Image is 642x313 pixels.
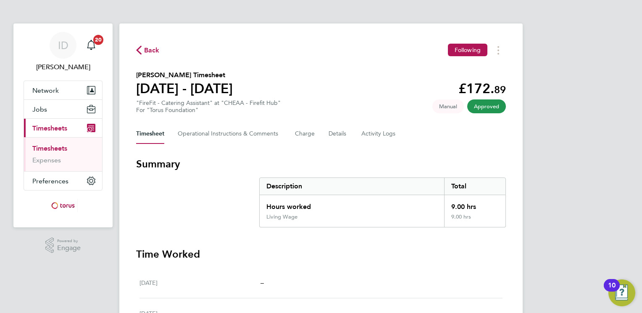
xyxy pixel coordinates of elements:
div: Summary [259,177,506,227]
div: Hours worked [260,195,444,214]
h3: Time Worked [136,248,506,261]
span: Back [144,45,160,55]
span: This timesheet has been approved. [467,99,506,113]
div: Timesheets [24,137,102,171]
img: torus-logo-retina.png [48,199,78,212]
a: Go to home page [24,199,103,212]
div: 9.00 hrs [444,214,505,227]
span: – [260,279,264,287]
h3: Summary [136,157,506,171]
div: Description [260,178,444,195]
a: ID[PERSON_NAME] [24,32,103,72]
span: Timesheets [32,124,67,132]
button: Timesheets Menu [491,44,506,57]
span: ID [58,40,68,51]
div: [DATE] [139,278,260,288]
button: Preferences [24,172,102,190]
span: Powered by [57,237,81,245]
button: Jobs [24,100,102,118]
h2: [PERSON_NAME] Timesheet [136,70,233,80]
span: Jobs [32,105,47,113]
span: 89 [494,83,506,96]
button: Operational Instructions & Comments [178,124,282,144]
app-decimal: £172. [458,81,506,97]
div: 10 [608,285,616,296]
a: Timesheets [32,144,67,152]
div: 9.00 hrs [444,195,505,214]
button: Charge [295,124,315,144]
button: Open Resource Center, 10 new notifications [608,279,635,306]
div: Living Wage [266,214,297,220]
button: Following [448,44,487,56]
a: Expenses [32,156,61,164]
a: 20 [83,32,100,59]
button: Activity Logs [361,124,397,144]
nav: Main navigation [13,23,113,227]
div: Total [444,178,505,195]
span: Iolanda Davies [24,62,103,72]
button: Back [136,45,160,55]
button: Details [329,124,348,144]
span: Network [32,86,59,94]
span: Preferences [32,177,68,185]
div: "FireFit - Catering Assistant" at "CHEAA - Firefit Hub" [136,99,281,114]
div: For "Torus Foundation" [136,107,281,114]
span: 20 [93,35,103,45]
span: Following [455,46,481,54]
button: Timesheets [24,119,102,137]
span: Engage [57,245,81,252]
h1: [DATE] - [DATE] [136,80,233,97]
a: Powered byEngage [45,237,81,253]
span: This timesheet was manually created. [432,99,464,113]
button: Timesheet [136,124,164,144]
button: Network [24,81,102,99]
